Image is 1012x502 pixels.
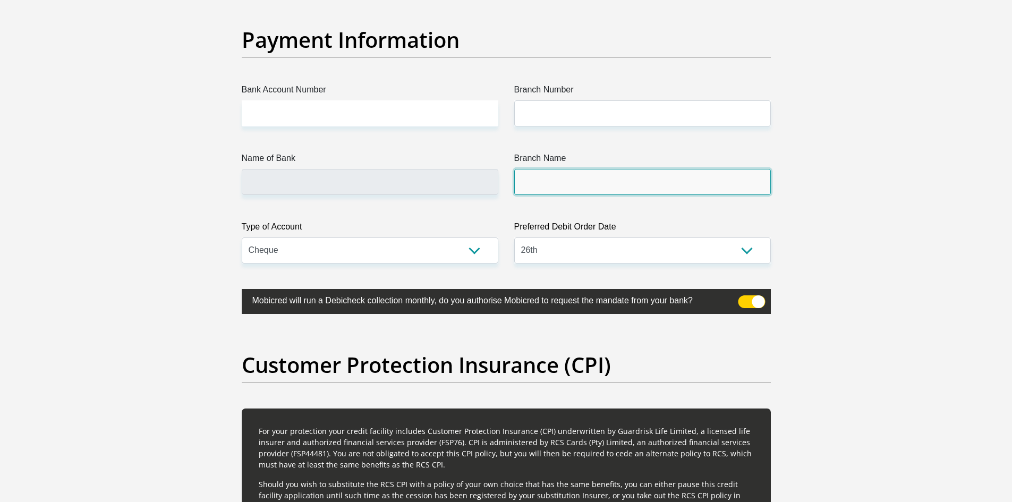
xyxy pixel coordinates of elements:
input: Branch Name [514,169,771,195]
label: Name of Bank [242,152,498,169]
label: Branch Number [514,83,771,100]
label: Mobicred will run a Debicheck collection monthly, do you authorise Mobicred to request the mandat... [242,289,718,310]
input: Bank Account Number [242,100,498,126]
h2: Customer Protection Insurance (CPI) [242,352,771,378]
p: For your protection your credit facility includes Customer Protection Insurance (CPI) underwritte... [259,426,754,470]
input: Name of Bank [242,169,498,195]
h2: Payment Information [242,27,771,53]
label: Branch Name [514,152,771,169]
input: Branch Number [514,100,771,126]
label: Preferred Debit Order Date [514,220,771,237]
label: Type of Account [242,220,498,237]
label: Bank Account Number [242,83,498,100]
